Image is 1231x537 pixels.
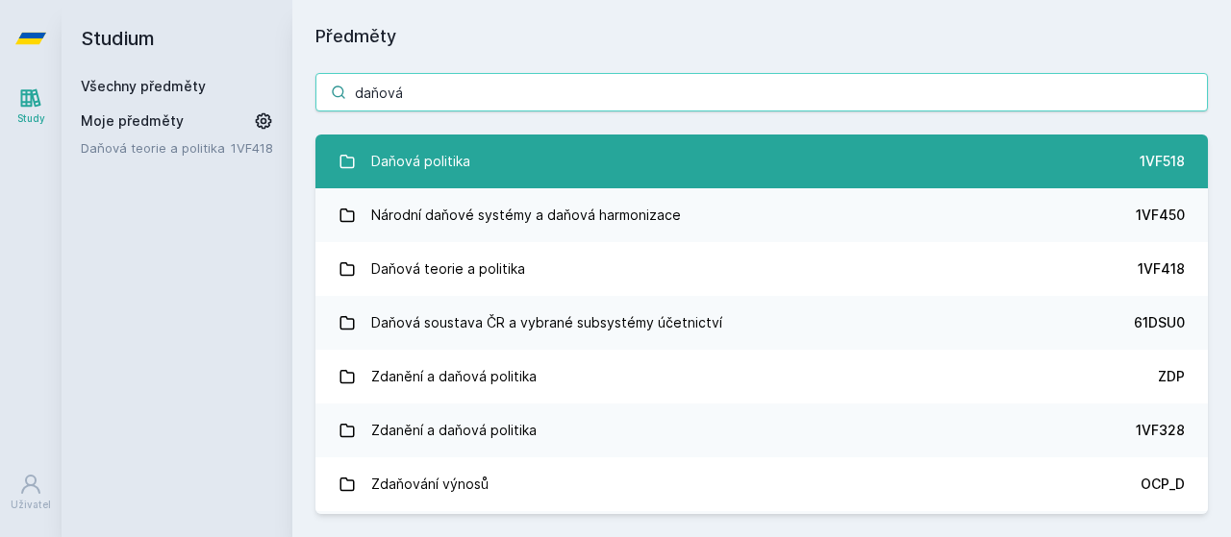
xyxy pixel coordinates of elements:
div: 1VF328 [1136,421,1185,440]
a: Daňová politika 1VF518 [315,134,1208,188]
div: Národní daňové systémy a daňová harmonizace [371,196,681,234]
div: 1VF450 [1136,206,1185,225]
h1: Předměty [315,23,1208,50]
div: Zdaňování výnosů [371,465,489,503]
div: Uživatel [11,498,51,512]
a: Zdanění a daňová politika ZDP [315,350,1208,403]
input: Název nebo ident předmětu… [315,73,1208,111]
a: Zdanění a daňová politika 1VF328 [315,403,1208,457]
div: Zdanění a daňová politika [371,411,537,450]
div: 1VF418 [1138,259,1185,279]
a: Daňová soustava ČR a vybrané subsystémy účetnictví 61DSU0 [315,296,1208,350]
div: Daňová politika [371,142,470,181]
a: Všechny předměty [81,78,206,94]
a: Daňová teorie a politika 1VF418 [315,242,1208,296]
span: Moje předměty [81,111,184,131]
a: 1VF418 [231,140,273,156]
div: OCP_D [1141,475,1185,494]
div: Zdanění a daňová politika [371,357,537,396]
div: Daňová teorie a politika [371,250,525,288]
div: Study [17,111,45,126]
a: Uživatel [4,463,58,522]
a: Study [4,77,58,135]
div: 61DSU0 [1134,313,1185,332]
div: Daňová soustava ČR a vybrané subsystémy účetnictví [371,304,722,342]
a: Daňová teorie a politika [81,138,231,158]
a: Zdaňování výnosů OCP_D [315,457,1208,511]
div: ZDP [1158,367,1185,386]
a: Národní daňové systémy a daňová harmonizace 1VF450 [315,188,1208,242]
div: 1VF518 [1140,152,1185,171]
